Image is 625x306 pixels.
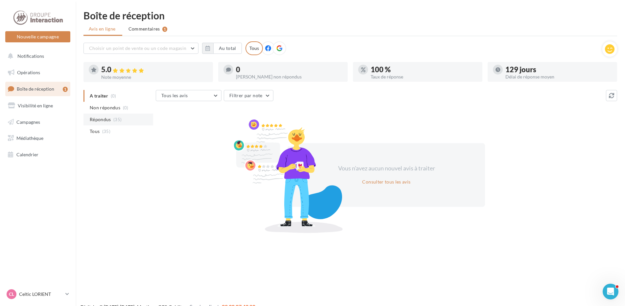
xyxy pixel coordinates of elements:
[90,116,111,123] span: Répondus
[18,103,53,108] span: Visibilité en ligne
[162,27,167,32] div: 1
[101,75,208,79] div: Note moyenne
[359,178,413,186] button: Consulter tous les avis
[4,82,72,96] a: Boîte de réception1
[16,119,40,124] span: Campagnes
[17,53,44,59] span: Notifications
[4,131,72,145] a: Médiathèque
[236,66,342,73] div: 0
[224,90,273,101] button: Filtrer par note
[19,291,63,297] p: Celtic LORIENT
[113,117,122,122] span: (35)
[90,104,120,111] span: Non répondus
[161,93,188,98] span: Tous les avis
[9,291,14,297] span: CL
[156,90,221,101] button: Tous les avis
[4,49,69,63] button: Notifications
[16,152,38,157] span: Calendrier
[505,66,612,73] div: 129 jours
[245,41,263,55] div: Tous
[603,284,618,299] iframe: Intercom live chat
[101,66,208,74] div: 5.0
[4,115,72,129] a: Campagnes
[371,66,477,73] div: 100 %
[16,135,43,141] span: Médiathèque
[5,31,70,42] button: Nouvelle campagne
[371,75,477,79] div: Taux de réponse
[123,105,128,110] span: (0)
[4,66,72,79] a: Opérations
[89,45,186,51] span: Choisir un point de vente ou un code magasin
[4,148,72,162] a: Calendrier
[505,75,612,79] div: Délai de réponse moyen
[17,70,40,75] span: Opérations
[83,11,617,20] div: Boîte de réception
[83,43,198,54] button: Choisir un point de vente ou un code magasin
[102,129,110,134] span: (35)
[213,43,242,54] button: Au total
[330,164,443,173] div: Vous n'avez aucun nouvel avis à traiter
[202,43,242,54] button: Au total
[4,99,72,113] a: Visibilité en ligne
[128,26,160,32] span: Commentaires
[90,128,100,135] span: Tous
[5,288,70,300] a: CL Celtic LORIENT
[17,86,54,92] span: Boîte de réception
[63,87,68,92] div: 1
[236,75,342,79] div: [PERSON_NAME] non répondus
